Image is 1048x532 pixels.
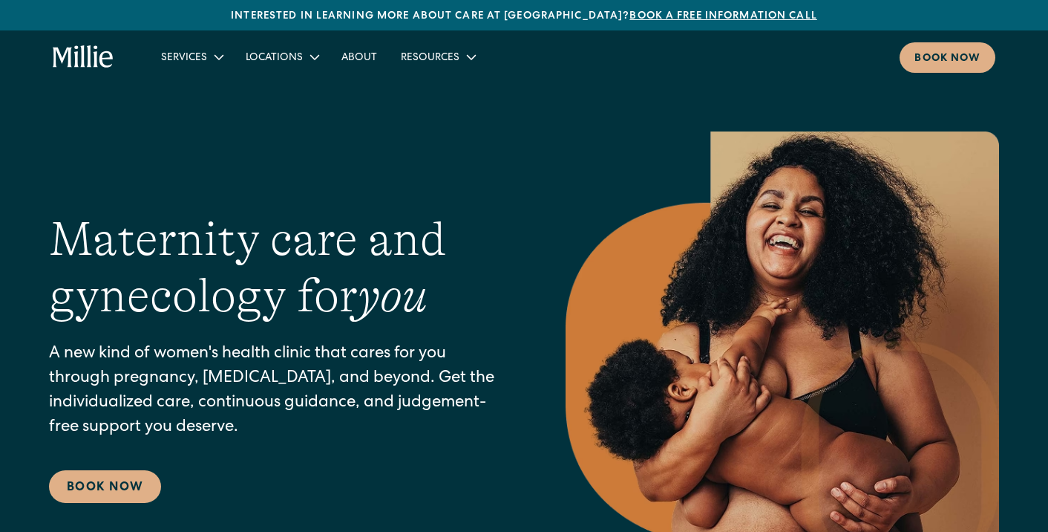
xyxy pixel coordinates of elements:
div: Services [161,51,207,66]
a: Book now [900,42,995,73]
h1: Maternity care and gynecology for [49,211,506,325]
div: Locations [246,51,303,66]
p: A new kind of women's health clinic that cares for you through pregnancy, [MEDICAL_DATA], and bey... [49,343,506,441]
em: you [358,269,428,322]
a: Book Now [49,470,161,503]
a: home [53,45,114,69]
div: Locations [234,45,330,69]
div: Resources [401,51,459,66]
a: Book a free information call [629,11,816,22]
div: Book now [914,51,980,67]
a: About [330,45,389,69]
div: Services [149,45,234,69]
div: Resources [389,45,486,69]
